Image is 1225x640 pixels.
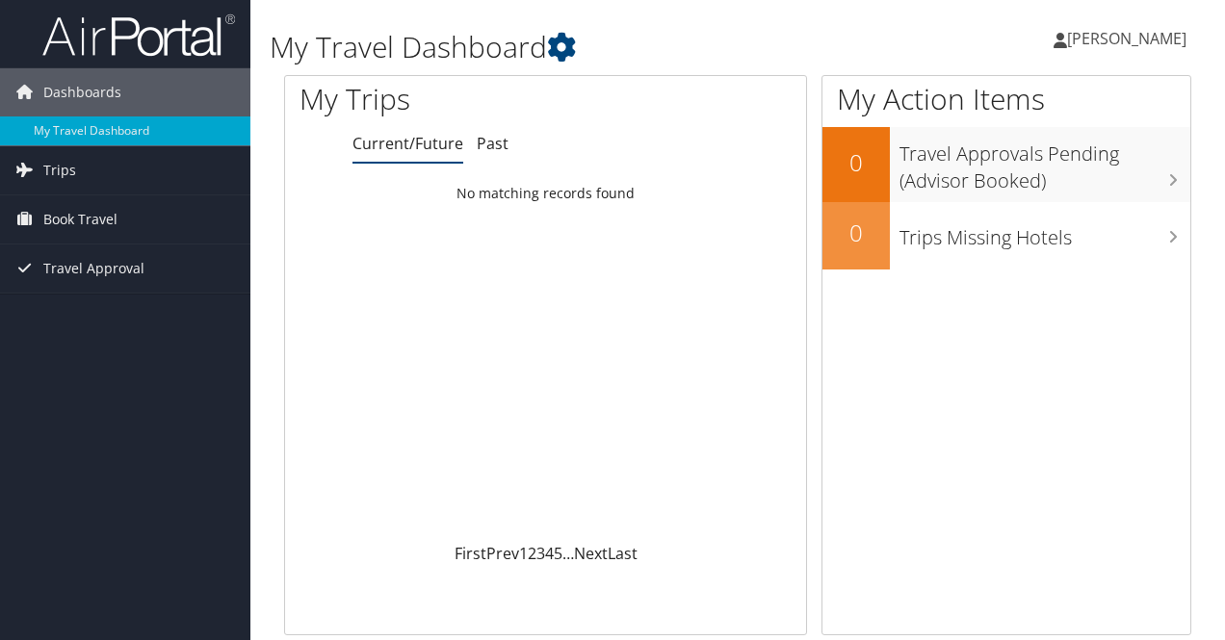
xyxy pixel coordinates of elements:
[300,79,575,119] h1: My Trips
[574,543,608,564] a: Next
[270,27,894,67] h1: My Travel Dashboard
[822,146,890,179] h2: 0
[352,133,463,154] a: Current/Future
[528,543,536,564] a: 2
[899,215,1190,251] h3: Trips Missing Hotels
[43,146,76,194] span: Trips
[545,543,554,564] a: 4
[554,543,562,564] a: 5
[285,176,806,211] td: No matching records found
[608,543,638,564] a: Last
[43,68,121,116] span: Dashboards
[562,543,574,564] span: …
[822,79,1190,119] h1: My Action Items
[43,195,117,243] span: Book Travel
[477,133,508,154] a: Past
[1054,10,1206,67] a: [PERSON_NAME]
[899,131,1190,194] h3: Travel Approvals Pending (Advisor Booked)
[536,543,545,564] a: 3
[519,543,528,564] a: 1
[486,543,519,564] a: Prev
[822,202,1190,269] a: 0Trips Missing Hotels
[43,244,144,293] span: Travel Approval
[455,543,486,564] a: First
[822,127,1190,201] a: 0Travel Approvals Pending (Advisor Booked)
[822,217,890,249] h2: 0
[42,13,235,58] img: airportal-logo.png
[1067,28,1186,49] span: [PERSON_NAME]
